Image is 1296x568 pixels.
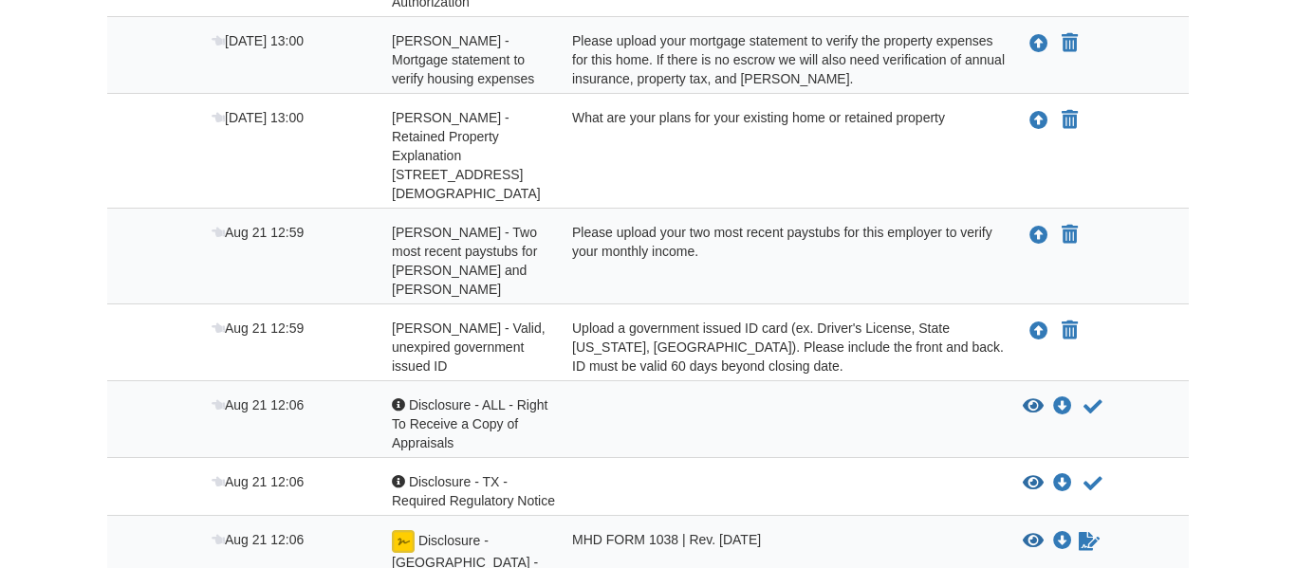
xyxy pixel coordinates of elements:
[1053,476,1072,491] a: Download Disclosure - TX - Required Regulatory Notice
[1053,534,1072,549] a: Download Disclosure - TX - Texas Consumer Disclosure 1038
[212,397,304,412] span: Aug 21 12:06
[212,321,304,336] span: Aug 21 12:59
[392,530,415,553] img: esign
[558,223,1009,299] div: Please upload your two most recent paystubs for this employer to verify your monthly income.
[1028,108,1050,133] button: Upload Christy Barron - Retained Property Explanation 901 E Young Ave Temple TX 76501
[1082,395,1104,418] button: Acknowledge receipt of document
[392,321,546,374] span: [PERSON_NAME] - Valid, unexpired government issued ID
[1082,472,1104,495] button: Acknowledge receipt of document
[1023,474,1044,493] button: View Disclosure - TX - Required Regulatory Notice
[212,474,304,489] span: Aug 21 12:06
[212,110,304,125] span: [DATE] 13:00
[558,108,1009,203] div: What are your plans for your existing home or retained property
[212,225,304,240] span: Aug 21 12:59
[1060,109,1080,132] button: Declare Christy Barron - Retained Property Explanation 901 E Young Ave Temple TX 76501 not applic...
[1060,224,1080,247] button: Declare Christy Barron - Two most recent paystubs for Baylor Scott and White not applicable
[1060,320,1080,342] button: Declare Christy Barron - Valid, unexpired government issued ID not applicable
[1023,397,1044,416] button: View Disclosure - ALL - Right To Receive a Copy of Appraisals
[558,319,1009,376] div: Upload a government issued ID card (ex. Driver's License, State [US_STATE], [GEOGRAPHIC_DATA]). P...
[392,397,547,450] span: Disclosure - ALL - Right To Receive a Copy of Appraisals
[392,474,555,508] span: Disclosure - TX - Required Regulatory Notice
[1053,399,1072,414] a: Download Disclosure - ALL - Right To Receive a Copy of Appraisals
[1028,31,1050,56] button: Upload Christy Barron - Mortgage statement to verify housing expenses
[212,33,304,48] span: [DATE] 13:00
[1077,530,1102,553] a: Waiting for your co-borrower to e-sign
[392,33,534,86] span: [PERSON_NAME] - Mortgage statement to verify housing expenses
[1028,223,1050,247] button: Upload Christy Barron - Two most recent paystubs for Baylor Scott and White
[1060,32,1080,55] button: Declare Christy Barron - Mortgage statement to verify housing expenses not applicable
[558,31,1009,88] div: Please upload your mortgage statement to verify the property expenses for this home. If there is ...
[1023,532,1044,551] button: View Disclosure - TX - Texas Consumer Disclosure 1038
[392,110,541,201] span: [PERSON_NAME] - Retained Property Explanation [STREET_ADDRESS][DEMOGRAPHIC_DATA]
[392,225,537,297] span: [PERSON_NAME] - Two most recent paystubs for [PERSON_NAME] and [PERSON_NAME]
[1028,319,1050,343] button: Upload Christy Barron - Valid, unexpired government issued ID
[212,532,304,547] span: Aug 21 12:06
